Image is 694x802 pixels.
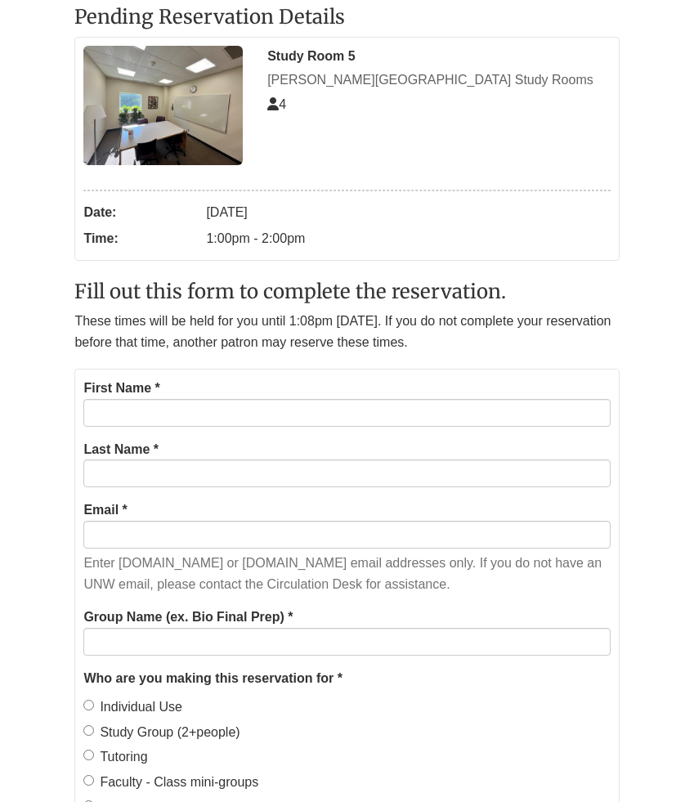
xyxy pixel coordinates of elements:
input: Tutoring [83,750,94,760]
p: Enter [DOMAIN_NAME] or [DOMAIN_NAME] email addresses only. If you do not have an UNW email, pleas... [83,553,610,594]
h2: Pending Reservation Details [74,7,619,28]
label: First Name * [83,378,159,399]
label: Study Group (2+people) [83,722,240,743]
input: Study Group (2+people) [83,725,94,736]
div: [PERSON_NAME][GEOGRAPHIC_DATA] Study Rooms [267,69,610,91]
label: Individual Use [83,697,182,718]
h2: Fill out this form to complete the reservation. [74,281,619,302]
input: Faculty - Class mini-groups [83,775,94,786]
dt: Date: [83,199,198,226]
dd: 1:00pm - 2:00pm [206,226,610,252]
label: Group Name (ex. Bio Final Prep) * [83,607,293,628]
legend: Who are you making this reservation for * [83,668,610,689]
label: Email * [83,500,127,521]
label: Last Name * [83,439,159,460]
label: Tutoring [83,746,147,768]
img: Study Room 5 [83,46,243,165]
p: These times will be held for you until 1:08pm [DATE]. If you do not complete your reservation bef... [74,311,619,352]
div: Study Room 5 [267,46,610,67]
label: Faculty - Class mini-groups [83,772,258,793]
span: The capacity of this space [267,97,286,111]
dd: [DATE] [206,199,610,226]
dt: Time: [83,226,198,252]
input: Individual Use [83,700,94,710]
